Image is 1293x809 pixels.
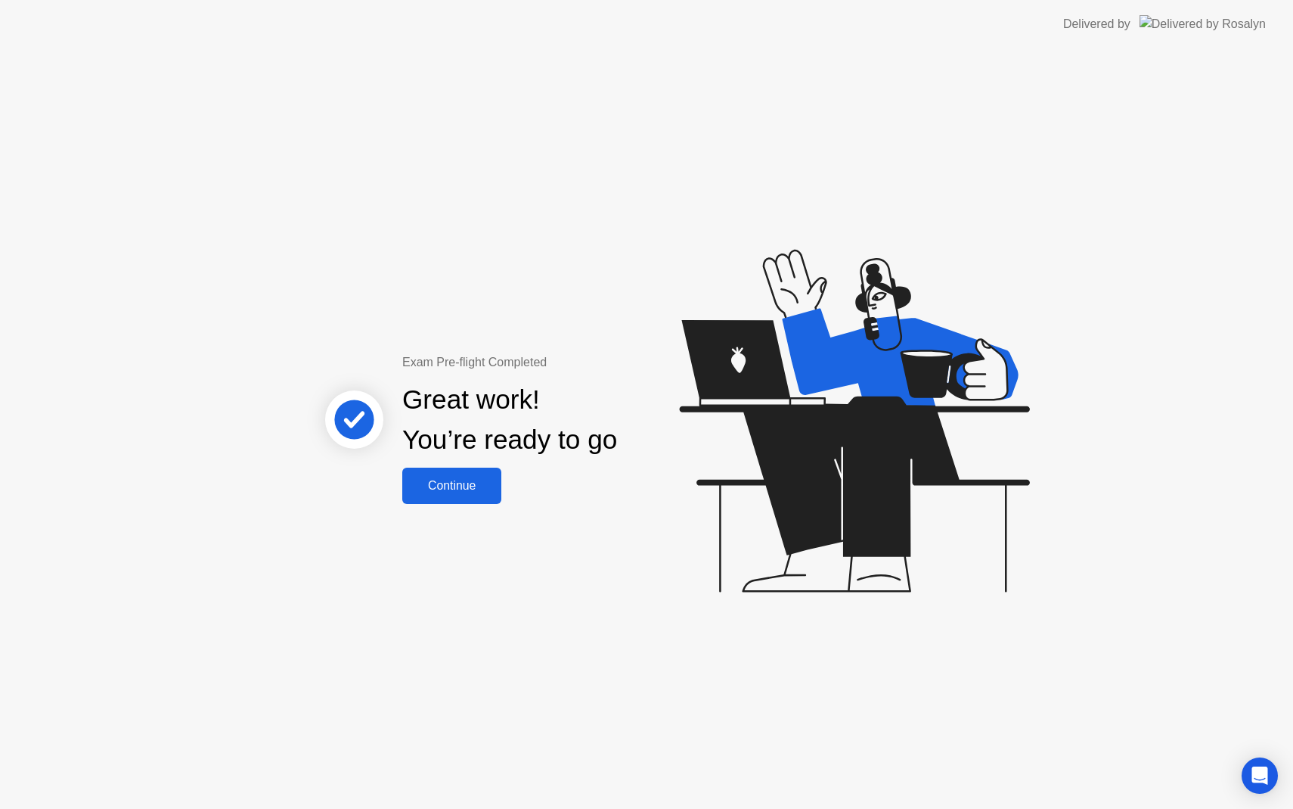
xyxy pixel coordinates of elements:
[407,479,497,493] div: Continue
[1140,15,1266,33] img: Delivered by Rosalyn
[402,468,501,504] button: Continue
[402,380,617,460] div: Great work! You’re ready to go
[1063,15,1130,33] div: Delivered by
[1242,758,1278,794] div: Open Intercom Messenger
[402,353,715,372] div: Exam Pre-flight Completed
